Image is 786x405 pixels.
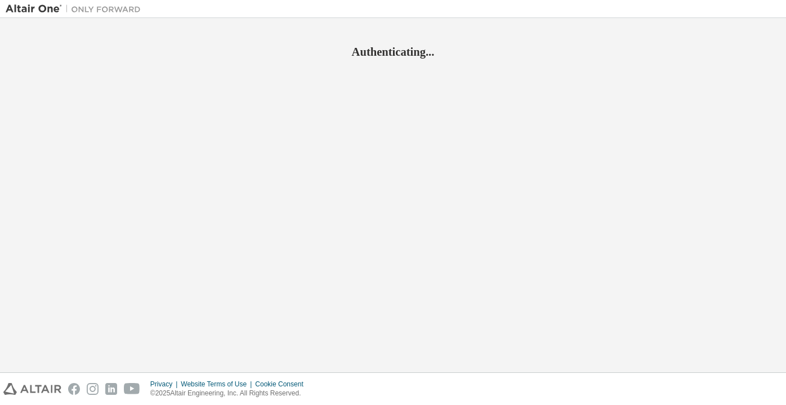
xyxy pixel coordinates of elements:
img: youtube.svg [124,383,140,395]
img: linkedin.svg [105,383,117,395]
p: © 2025 Altair Engineering, Inc. All Rights Reserved. [150,389,310,398]
div: Privacy [150,380,181,389]
h2: Authenticating... [6,44,780,59]
img: facebook.svg [68,383,80,395]
div: Cookie Consent [255,380,310,389]
img: altair_logo.svg [3,383,61,395]
img: instagram.svg [87,383,99,395]
div: Website Terms of Use [181,380,255,389]
img: Altair One [6,3,146,15]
